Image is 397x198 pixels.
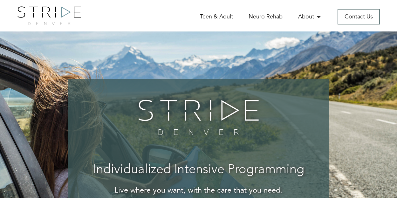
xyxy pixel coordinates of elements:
[134,95,263,140] img: banner-logo.png
[17,6,81,25] img: logo.png
[338,9,380,24] a: Contact Us
[249,13,283,21] a: Neuro Rehab
[298,13,322,21] a: About
[200,13,233,21] a: Teen & Adult
[81,185,316,196] p: Live where you want, with the care that you need.
[81,163,316,177] h3: Individualized Intensive Programming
